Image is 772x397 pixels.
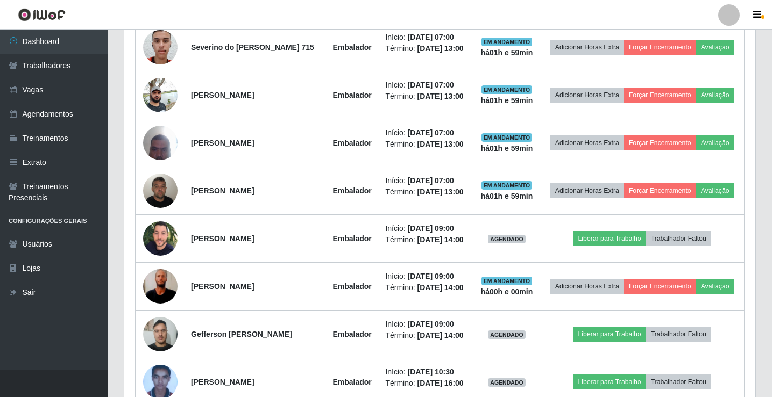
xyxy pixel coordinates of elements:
[696,135,734,150] button: Avaliação
[191,378,254,386] strong: [PERSON_NAME]
[143,311,178,357] img: 1756659986105.jpeg
[18,8,66,21] img: CoreUI Logo
[481,85,533,94] span: EM ANDAMENTO
[408,81,454,89] time: [DATE] 07:00
[696,88,734,103] button: Avaliação
[385,366,466,378] li: Início:
[417,92,464,100] time: [DATE] 13:00
[488,378,526,387] span: AGENDADO
[624,279,696,294] button: Forçar Encerramento
[408,128,454,137] time: [DATE] 07:00
[481,192,533,200] strong: há 01 h e 59 min
[550,135,624,150] button: Adicionar Horas Extra
[408,320,454,328] time: [DATE] 09:00
[385,127,466,139] li: Início:
[408,367,454,376] time: [DATE] 10:30
[385,223,466,234] li: Início:
[417,140,464,148] time: [DATE] 13:00
[696,40,734,55] button: Avaliação
[646,231,711,246] button: Trabalhador Faltou
[481,287,533,296] strong: há 00 h e 00 min
[408,272,454,280] time: [DATE] 09:00
[573,327,646,342] button: Liberar para Trabalho
[696,279,734,294] button: Avaliação
[332,330,371,338] strong: Embalador
[646,374,711,389] button: Trabalhador Faltou
[191,186,254,195] strong: [PERSON_NAME]
[550,183,624,198] button: Adicionar Horas Extra
[385,319,466,330] li: Início:
[143,168,178,213] img: 1714957062897.jpeg
[408,176,454,185] time: [DATE] 07:00
[417,235,464,244] time: [DATE] 14:00
[417,283,464,292] time: [DATE] 14:00
[481,144,533,153] strong: há 01 h e 59 min
[550,40,624,55] button: Adicionar Horas Extra
[481,277,533,285] span: EM ANDAMENTO
[417,379,464,387] time: [DATE] 16:00
[191,139,254,147] strong: [PERSON_NAME]
[191,43,314,52] strong: Severino do [PERSON_NAME] 715
[191,234,254,243] strong: [PERSON_NAME]
[385,234,466,246] li: Término:
[385,91,466,102] li: Término:
[332,186,371,195] strong: Embalador
[332,43,371,52] strong: Embalador
[191,282,254,291] strong: [PERSON_NAME]
[385,32,466,43] li: Início:
[481,181,533,190] span: EM ANDAMENTO
[481,48,533,57] strong: há 01 h e 59 min
[191,330,292,338] strong: Gefferson [PERSON_NAME]
[332,139,371,147] strong: Embalador
[481,133,533,142] span: EM ANDAMENTO
[332,91,371,99] strong: Embalador
[385,271,466,282] li: Início:
[646,327,711,342] button: Trabalhador Faltou
[573,231,646,246] button: Liberar para Trabalho
[417,187,464,196] time: [DATE] 13:00
[417,331,464,340] time: [DATE] 14:00
[488,330,526,339] span: AGENDADO
[488,235,526,243] span: AGENDADO
[573,374,646,389] button: Liberar para Trabalho
[550,88,624,103] button: Adicionar Horas Extra
[332,234,371,243] strong: Embalador
[143,248,178,324] img: 1751591398028.jpeg
[408,224,454,233] time: [DATE] 09:00
[408,33,454,41] time: [DATE] 07:00
[332,378,371,386] strong: Embalador
[624,183,696,198] button: Forçar Encerramento
[481,96,533,105] strong: há 01 h e 59 min
[143,24,178,70] img: 1702091253643.jpeg
[385,282,466,293] li: Término:
[624,88,696,103] button: Forçar Encerramento
[385,43,466,54] li: Término:
[385,139,466,150] li: Término:
[143,120,178,165] img: 1722619557508.jpeg
[481,38,533,46] span: EM ANDAMENTO
[143,217,178,259] img: 1683118670739.jpeg
[385,175,466,186] li: Início:
[385,330,466,341] li: Término:
[624,135,696,150] button: Forçar Encerramento
[417,44,464,53] time: [DATE] 13:00
[550,279,624,294] button: Adicionar Horas Extra
[696,183,734,198] button: Avaliação
[143,72,178,118] img: 1702417487415.jpeg
[624,40,696,55] button: Forçar Encerramento
[191,91,254,99] strong: [PERSON_NAME]
[385,186,466,198] li: Término:
[332,282,371,291] strong: Embalador
[385,378,466,389] li: Término:
[385,80,466,91] li: Início:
